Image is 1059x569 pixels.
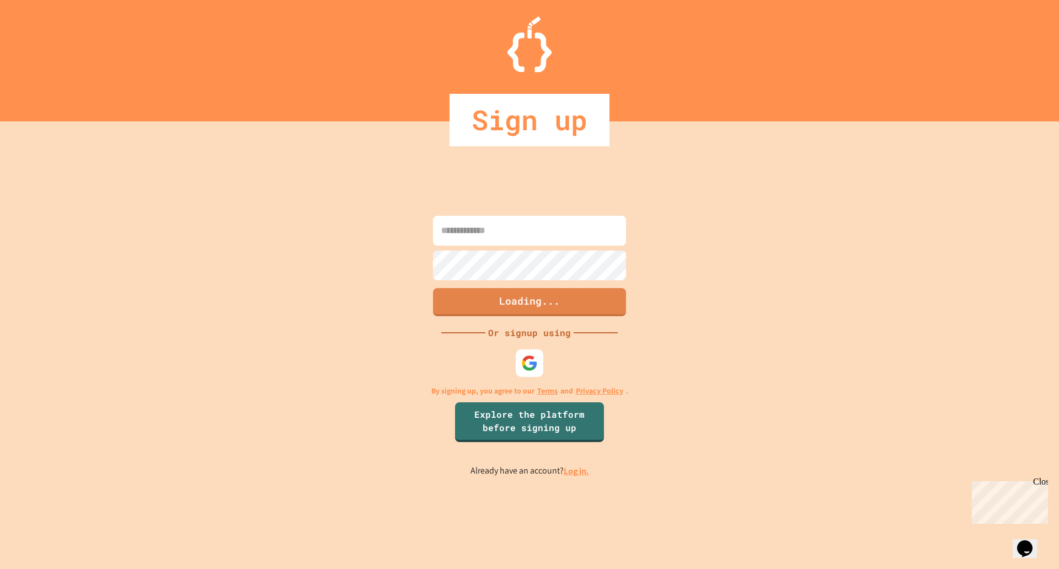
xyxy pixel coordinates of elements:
button: Loading... [433,288,626,316]
div: Sign up [450,94,609,146]
div: Or signup using [485,326,574,339]
p: Already have an account? [470,464,589,478]
a: Log in. [564,465,589,477]
iframe: chat widget [1013,525,1048,558]
a: Explore the platform before signing up [455,402,604,442]
img: google-icon.svg [521,355,538,371]
a: Privacy Policy [576,385,623,397]
iframe: chat widget [967,477,1048,524]
img: Logo.svg [507,17,552,72]
p: By signing up, you agree to our and . [431,385,628,397]
div: Chat with us now!Close [4,4,76,70]
a: Terms [537,385,558,397]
